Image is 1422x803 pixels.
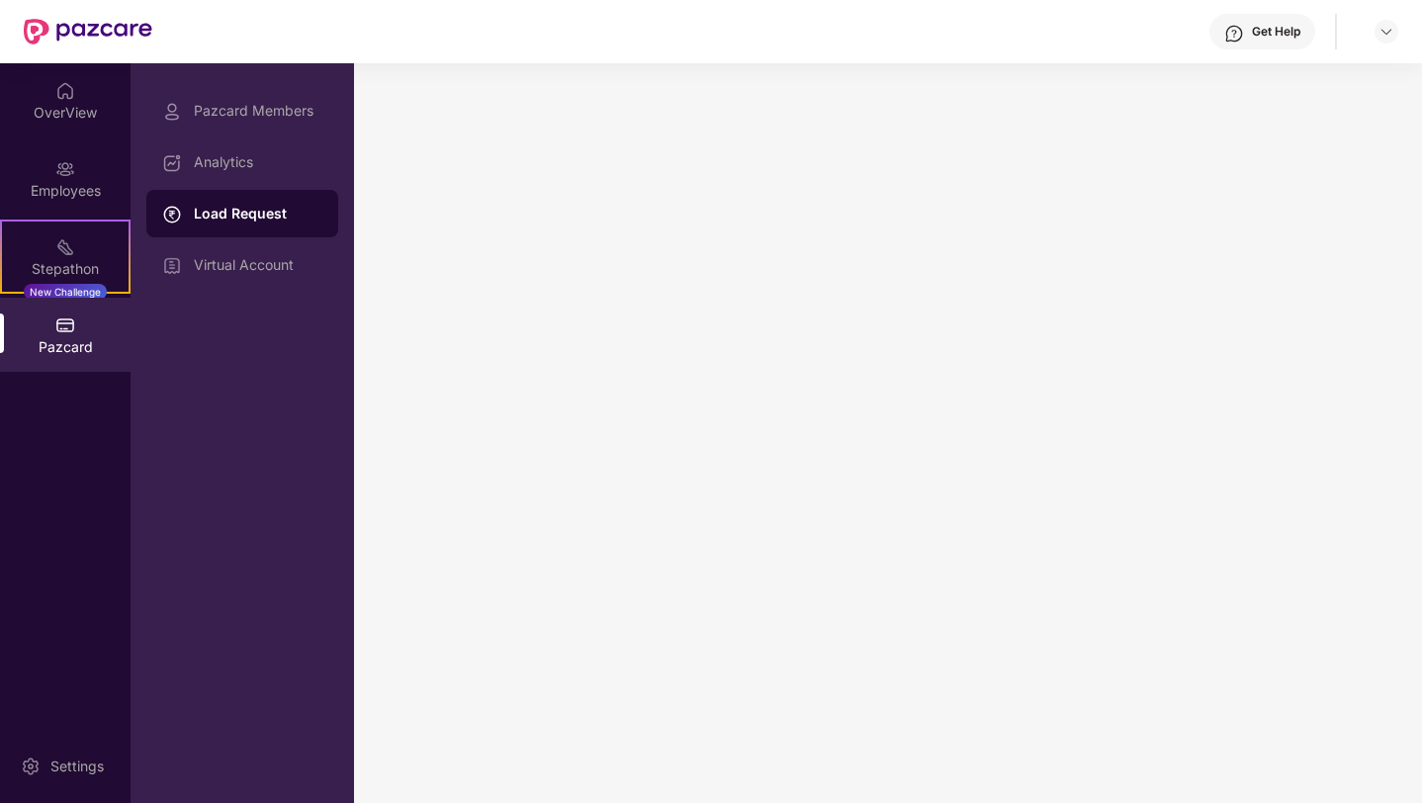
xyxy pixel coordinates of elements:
div: New Challenge [24,284,107,300]
div: Virtual Account [194,257,322,273]
img: svg+xml;base64,PHN2ZyB4bWxucz0iaHR0cDovL3d3dy53My5vcmcvMjAwMC9zdmciIHdpZHRoPSIyMSIgaGVpZ2h0PSIyMC... [55,237,75,257]
div: Pazcard Members [194,103,322,119]
img: svg+xml;base64,PHN2ZyBpZD0iRHJvcGRvd24tMzJ4MzIiIHhtbG5zPSJodHRwOi8vd3d3LnczLm9yZy8yMDAwL3N2ZyIgd2... [1378,24,1394,40]
div: Settings [44,757,110,776]
img: New Pazcare Logo [24,19,152,45]
div: Analytics [194,154,322,170]
img: svg+xml;base64,PHN2ZyBpZD0iSGVscC0zMngzMiIgeG1sbnM9Imh0dHA6Ly93d3cudzMub3JnLzIwMDAvc3ZnIiB3aWR0aD... [1224,24,1244,44]
img: svg+xml;base64,PHN2ZyBpZD0iRW1wbG95ZWVzIiB4bWxucz0iaHR0cDovL3d3dy53My5vcmcvMjAwMC9zdmciIHdpZHRoPS... [55,159,75,179]
img: svg+xml;base64,PHN2ZyBpZD0iVmlydHVhbF9BY2NvdW50IiBkYXRhLW5hbWU9IlZpcnR1YWwgQWNjb3VudCIgeG1sbnM9Im... [162,256,182,276]
img: svg+xml;base64,PHN2ZyBpZD0iU2V0dGluZy0yMHgyMCIgeG1sbnM9Imh0dHA6Ly93d3cudzMub3JnLzIwMDAvc3ZnIiB3aW... [21,757,41,776]
img: svg+xml;base64,PHN2ZyBpZD0iSG9tZSIgeG1sbnM9Imh0dHA6Ly93d3cudzMub3JnLzIwMDAvc3ZnIiB3aWR0aD0iMjAiIG... [55,81,75,101]
img: svg+xml;base64,PHN2ZyBpZD0iTG9hZF9SZXF1ZXN0IiBkYXRhLW5hbWU9IkxvYWQgUmVxdWVzdCIgeG1sbnM9Imh0dHA6Ly... [162,205,182,224]
img: svg+xml;base64,PHN2ZyBpZD0iUHJvZmlsZSIgeG1sbnM9Imh0dHA6Ly93d3cudzMub3JnLzIwMDAvc3ZnIiB3aWR0aD0iMj... [162,102,182,122]
div: Stepathon [2,259,129,279]
img: svg+xml;base64,PHN2ZyBpZD0iRGFzaGJvYXJkIiB4bWxucz0iaHR0cDovL3d3dy53My5vcmcvMjAwMC9zdmciIHdpZHRoPS... [162,153,182,173]
img: svg+xml;base64,PHN2ZyBpZD0iUGF6Y2FyZCIgeG1sbnM9Imh0dHA6Ly93d3cudzMub3JnLzIwMDAvc3ZnIiB3aWR0aD0iMj... [55,315,75,335]
div: Get Help [1252,24,1300,40]
div: Load Request [194,204,322,223]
